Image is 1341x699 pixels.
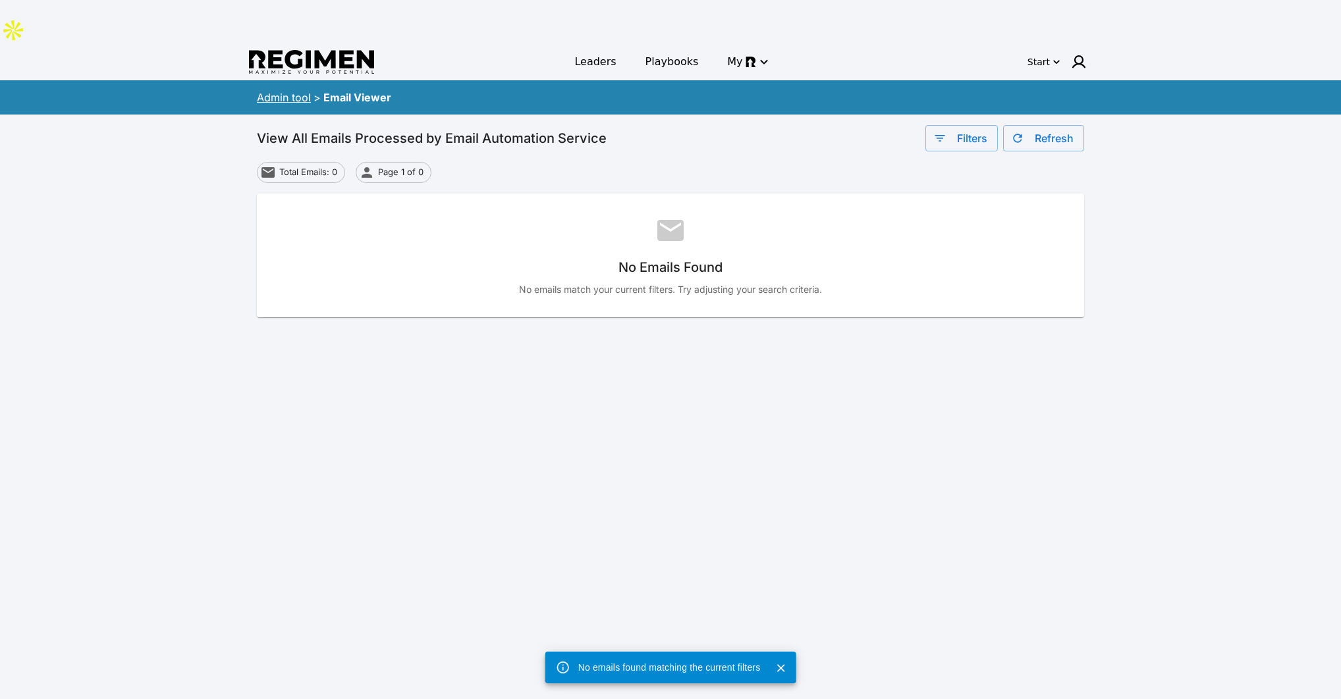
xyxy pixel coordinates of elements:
button: Start [1025,51,1063,72]
button: My [719,50,774,74]
div: Start [1027,55,1050,68]
a: Admin tool [257,91,311,104]
img: Regimen logo [249,50,374,74]
div: > [314,90,321,105]
h6: No Emails Found [278,257,1063,278]
button: Close [771,658,790,678]
span: Page 1 of 0 [371,166,431,179]
div: No emails found matching the current filters [578,656,761,679]
a: Playbooks [638,50,707,74]
span: Total Emails: 0 [272,166,344,179]
span: My [727,54,742,70]
img: user icon [1071,54,1087,70]
button: Filters [925,125,998,151]
div: Email Viewer [323,90,391,105]
button: Refresh [1003,125,1084,151]
span: Playbooks [645,54,699,70]
a: Leaders [566,50,624,74]
span: Leaders [574,54,616,70]
p: No emails match your current filters. Try adjusting your search criteria. [278,283,1063,296]
h6: View All Emails Processed by Email Automation Service [257,128,607,149]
